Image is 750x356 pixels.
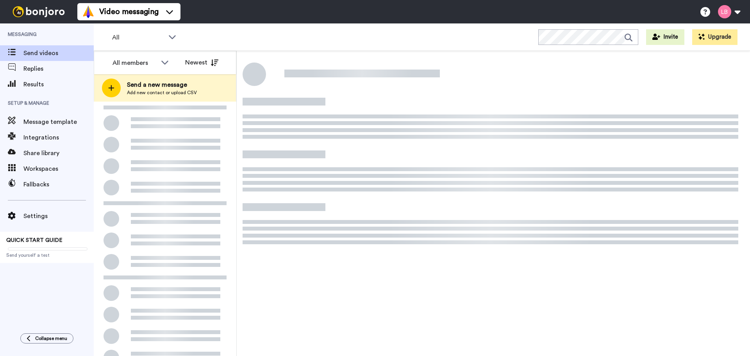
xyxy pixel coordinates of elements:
span: QUICK START GUIDE [6,238,62,243]
img: bj-logo-header-white.svg [9,6,68,17]
span: Video messaging [99,6,159,17]
span: Workspaces [23,164,94,174]
img: vm-color.svg [82,5,95,18]
span: Integrations [23,133,94,142]
button: Collapse menu [20,333,73,343]
span: Fallbacks [23,180,94,189]
button: Upgrade [692,29,737,45]
span: Share library [23,148,94,158]
span: Results [23,80,94,89]
button: Newest [179,55,224,70]
span: Send yourself a test [6,252,87,258]
span: Send videos [23,48,94,58]
span: Settings [23,211,94,221]
span: All [112,33,164,42]
span: Collapse menu [35,335,67,342]
div: All members [112,58,157,68]
span: Message template [23,117,94,127]
span: Replies [23,64,94,73]
span: Add new contact or upload CSV [127,89,197,96]
button: Invite [646,29,684,45]
span: Send a new message [127,80,197,89]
